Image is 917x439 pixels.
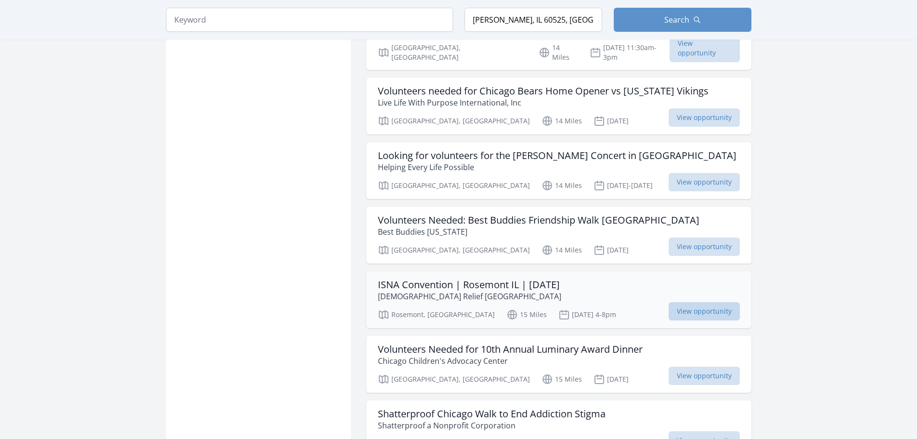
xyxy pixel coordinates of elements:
[378,244,530,256] p: [GEOGRAPHIC_DATA], [GEOGRAPHIC_DATA]
[669,238,740,256] span: View opportunity
[378,226,699,238] p: Best Buddies [US_STATE]
[378,291,561,302] p: [DEMOGRAPHIC_DATA] Relief [GEOGRAPHIC_DATA]
[378,355,643,367] p: Chicago Children's Advocacy Center
[669,173,740,191] span: View opportunity
[378,180,530,191] p: [GEOGRAPHIC_DATA], [GEOGRAPHIC_DATA]
[465,8,602,32] input: Location
[366,271,751,328] a: ISNA Convention | Rosemont IL | [DATE] [DEMOGRAPHIC_DATA] Relief [GEOGRAPHIC_DATA] Rosemont, [GEO...
[378,115,530,127] p: [GEOGRAPHIC_DATA], [GEOGRAPHIC_DATA]
[594,244,629,256] p: [DATE]
[542,373,582,385] p: 15 Miles
[670,34,739,62] span: View opportunity
[166,8,453,32] input: Keyword
[378,309,495,320] p: Rosemont, [GEOGRAPHIC_DATA]
[378,161,736,173] p: Helping Every Life Possible
[669,367,740,385] span: View opportunity
[378,214,699,226] h3: Volunteers Needed: Best Buddies Friendship Walk [GEOGRAPHIC_DATA]
[366,142,751,199] a: Looking for volunteers for the [PERSON_NAME] Concert in [GEOGRAPHIC_DATA] Helping Every Life Poss...
[664,14,689,26] span: Search
[594,180,653,191] p: [DATE]-[DATE]
[378,279,561,291] h3: ISNA Convention | Rosemont IL | [DATE]
[378,420,606,431] p: Shatterproof a Nonprofit Corporation
[366,336,751,393] a: Volunteers Needed for 10th Annual Luminary Award Dinner Chicago Children's Advocacy Center [GEOGR...
[542,115,582,127] p: 14 Miles
[506,309,547,320] p: 15 Miles
[542,180,582,191] p: 14 Miles
[594,115,629,127] p: [DATE]
[378,150,736,161] h3: Looking for volunteers for the [PERSON_NAME] Concert in [GEOGRAPHIC_DATA]
[558,309,616,320] p: [DATE] 4-8pm
[669,108,740,127] span: View opportunity
[539,43,578,62] p: 14 Miles
[366,78,751,134] a: Volunteers needed for Chicago Bears Home Opener vs [US_STATE] Vikings Live Life With Purpose Inte...
[366,207,751,264] a: Volunteers Needed: Best Buddies Friendship Walk [GEOGRAPHIC_DATA] Best Buddies [US_STATE] [GEOGRA...
[378,344,643,355] h3: Volunteers Needed for 10th Annual Luminary Award Dinner
[594,373,629,385] p: [DATE]
[378,408,606,420] h3: Shatterproof Chicago Walk to End Addiction Stigma
[669,302,740,320] span: View opportunity
[590,43,670,62] p: [DATE] 11:30am-3pm
[378,85,709,97] h3: Volunteers needed for Chicago Bears Home Opener vs [US_STATE] Vikings
[378,373,530,385] p: [GEOGRAPHIC_DATA], [GEOGRAPHIC_DATA]
[378,43,527,62] p: [GEOGRAPHIC_DATA], [GEOGRAPHIC_DATA]
[378,97,709,108] p: Live Life With Purpose International, Inc
[614,8,751,32] button: Search
[542,244,582,256] p: 14 Miles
